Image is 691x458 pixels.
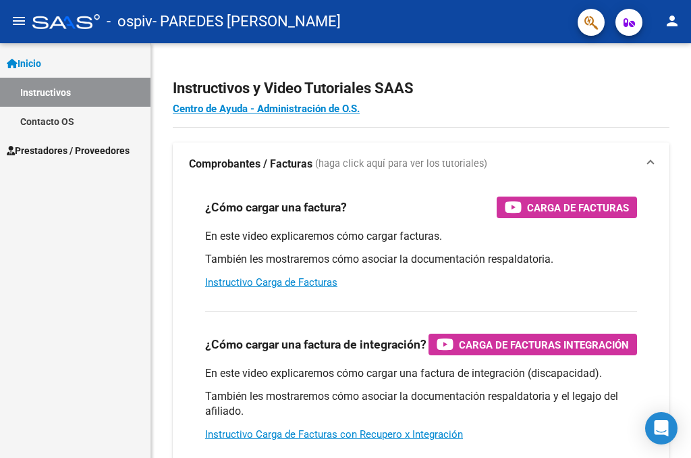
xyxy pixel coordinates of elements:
[205,252,637,267] p: También les mostraremos cómo asociar la documentación respaldatoria.
[153,7,341,36] span: - PAREDES [PERSON_NAME]
[189,157,312,172] strong: Comprobantes / Facturas
[205,229,637,244] p: En este video explicaremos cómo cargar facturas.
[664,13,680,29] mat-icon: person
[173,103,360,115] a: Centro de Ayuda - Administración de O.S.
[205,335,426,354] h3: ¿Cómo cargar una factura de integración?
[205,198,347,217] h3: ¿Cómo cargar una factura?
[7,56,41,71] span: Inicio
[107,7,153,36] span: - ospiv
[11,13,27,29] mat-icon: menu
[205,276,337,288] a: Instructivo Carga de Facturas
[645,412,678,444] div: Open Intercom Messenger
[173,143,669,186] mat-expansion-panel-header: Comprobantes / Facturas (haga click aquí para ver los tutoriales)
[497,197,637,218] button: Carga de Facturas
[459,336,629,353] span: Carga de Facturas Integración
[205,389,637,419] p: También les mostraremos cómo asociar la documentación respaldatoria y el legajo del afiliado.
[7,143,130,158] span: Prestadores / Proveedores
[315,157,487,172] span: (haga click aquí para ver los tutoriales)
[205,366,637,381] p: En este video explicaremos cómo cargar una factura de integración (discapacidad).
[205,428,463,440] a: Instructivo Carga de Facturas con Recupero x Integración
[527,199,629,216] span: Carga de Facturas
[173,76,669,101] h2: Instructivos y Video Tutoriales SAAS
[429,334,637,355] button: Carga de Facturas Integración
